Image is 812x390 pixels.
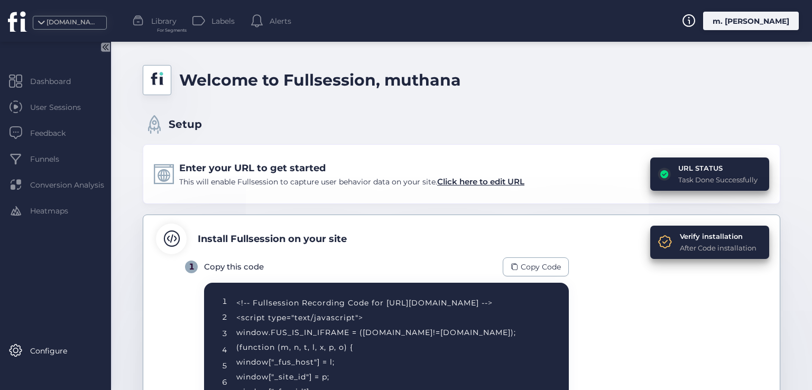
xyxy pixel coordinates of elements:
[179,161,524,175] div: Enter your URL to get started
[222,311,227,323] div: 2
[204,261,264,273] div: Copy this code
[680,243,756,253] div: After Code installation
[30,101,97,113] span: User Sessions
[680,231,756,242] div: Verify installation
[30,345,83,357] span: Configure
[30,76,87,87] span: Dashboard
[222,344,227,356] div: 4
[703,12,799,30] div: m. [PERSON_NAME]
[30,127,81,139] span: Feedback
[211,15,235,27] span: Labels
[222,328,227,339] div: 3
[521,261,561,273] span: Copy Code
[222,376,227,388] div: 6
[30,205,84,217] span: Heatmaps
[678,174,758,185] div: Task Done Successfully
[169,116,202,133] span: Setup
[270,15,291,27] span: Alerts
[678,163,758,173] div: URL STATUS
[30,153,75,165] span: Funnels
[151,15,177,27] span: Library
[198,231,347,246] div: Install Fullsession on your site
[222,295,227,307] div: 1
[30,179,120,191] span: Conversion Analysis
[185,261,198,273] div: 1
[222,360,227,372] div: 5
[179,175,524,188] div: This will enable Fullsession to capture user behavior data on your site.
[437,177,524,187] span: Click here to edit URL
[47,17,99,27] div: [DOMAIN_NAME]
[179,68,461,92] div: Welcome to Fullsession, muthana
[157,27,187,34] span: For Segments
